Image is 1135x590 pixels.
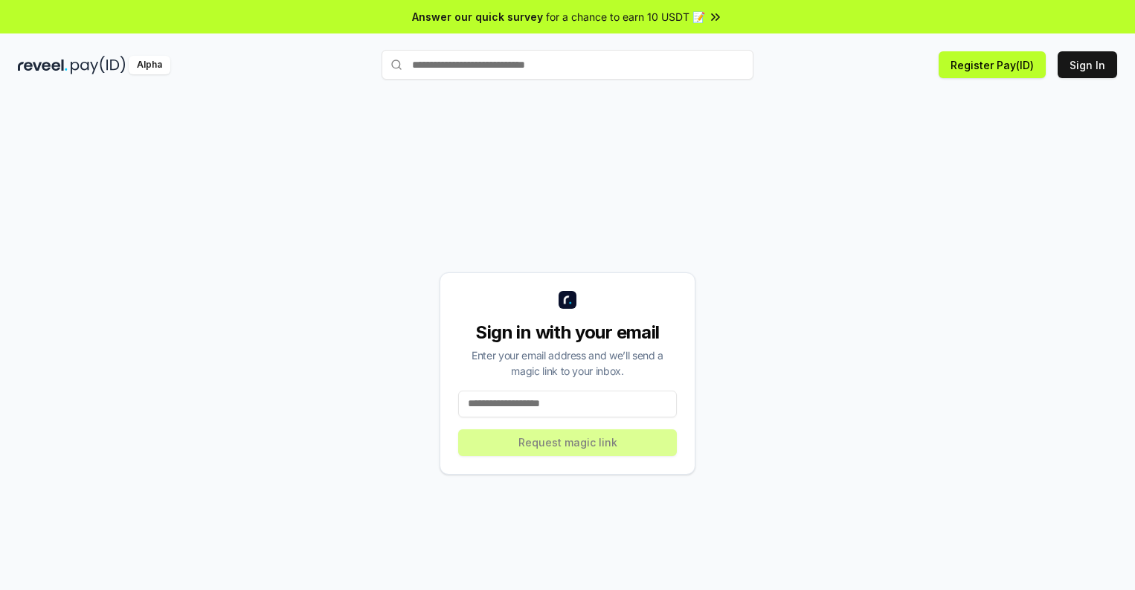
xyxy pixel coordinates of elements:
div: Alpha [129,56,170,74]
button: Register Pay(ID) [939,51,1046,78]
span: Answer our quick survey [412,9,543,25]
button: Sign In [1058,51,1117,78]
span: for a chance to earn 10 USDT 📝 [546,9,705,25]
img: reveel_dark [18,56,68,74]
div: Enter your email address and we’ll send a magic link to your inbox. [458,347,677,379]
div: Sign in with your email [458,321,677,344]
img: logo_small [559,291,576,309]
img: pay_id [71,56,126,74]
